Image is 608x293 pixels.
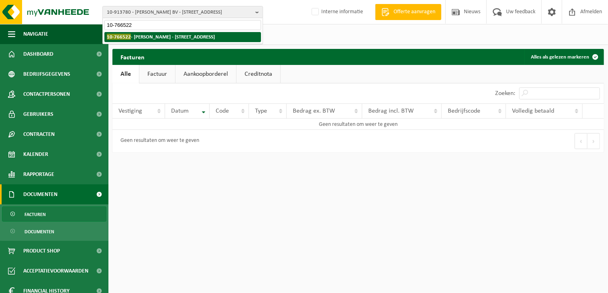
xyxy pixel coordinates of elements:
td: Geen resultaten om weer te geven [112,119,604,130]
span: Dashboard [23,44,53,64]
span: Documenten [24,224,54,239]
span: Gebruikers [23,104,53,124]
a: Documenten [2,224,106,239]
span: Navigatie [23,24,48,44]
span: Kalender [23,144,48,164]
span: Vestiging [118,108,142,114]
span: Contracten [23,124,55,144]
span: Rapportage [23,164,54,184]
span: Bedrag ex. BTW [293,108,335,114]
span: 10-913780 - [PERSON_NAME] BV - [STREET_ADDRESS] [107,6,252,18]
span: Documenten [23,184,57,204]
span: Bedrijfscode [448,108,480,114]
span: 10-766522 [107,34,131,40]
span: Bedrag incl. BTW [368,108,414,114]
span: Contactpersonen [23,84,70,104]
a: Offerte aanvragen [375,4,441,20]
label: Zoeken: [495,91,515,97]
strong: - [PERSON_NAME] - [STREET_ADDRESS] [107,34,215,40]
span: Acceptatievoorwaarden [23,261,88,281]
span: Code [216,108,229,114]
a: Facturen [2,206,106,222]
span: Offerte aanvragen [392,8,437,16]
span: Type [255,108,267,114]
span: Facturen [24,207,46,222]
button: 10-913780 - [PERSON_NAME] BV - [STREET_ADDRESS] [102,6,263,18]
input: Zoeken naar gekoppelde vestigingen [104,20,261,30]
span: Bedrijfsgegevens [23,64,70,84]
h2: Facturen [112,49,153,65]
label: Interne informatie [310,6,363,18]
button: Alles als gelezen markeren [524,49,603,65]
span: Datum [171,108,189,114]
button: Previous [575,133,588,149]
a: Alle [112,65,139,83]
a: Factuur [139,65,175,83]
span: Volledig betaald [512,108,554,114]
button: Next [588,133,600,149]
a: Aankoopborderel [175,65,236,83]
div: Geen resultaten om weer te geven [116,134,199,148]
span: Product Shop [23,241,60,261]
a: Creditnota [237,65,280,83]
